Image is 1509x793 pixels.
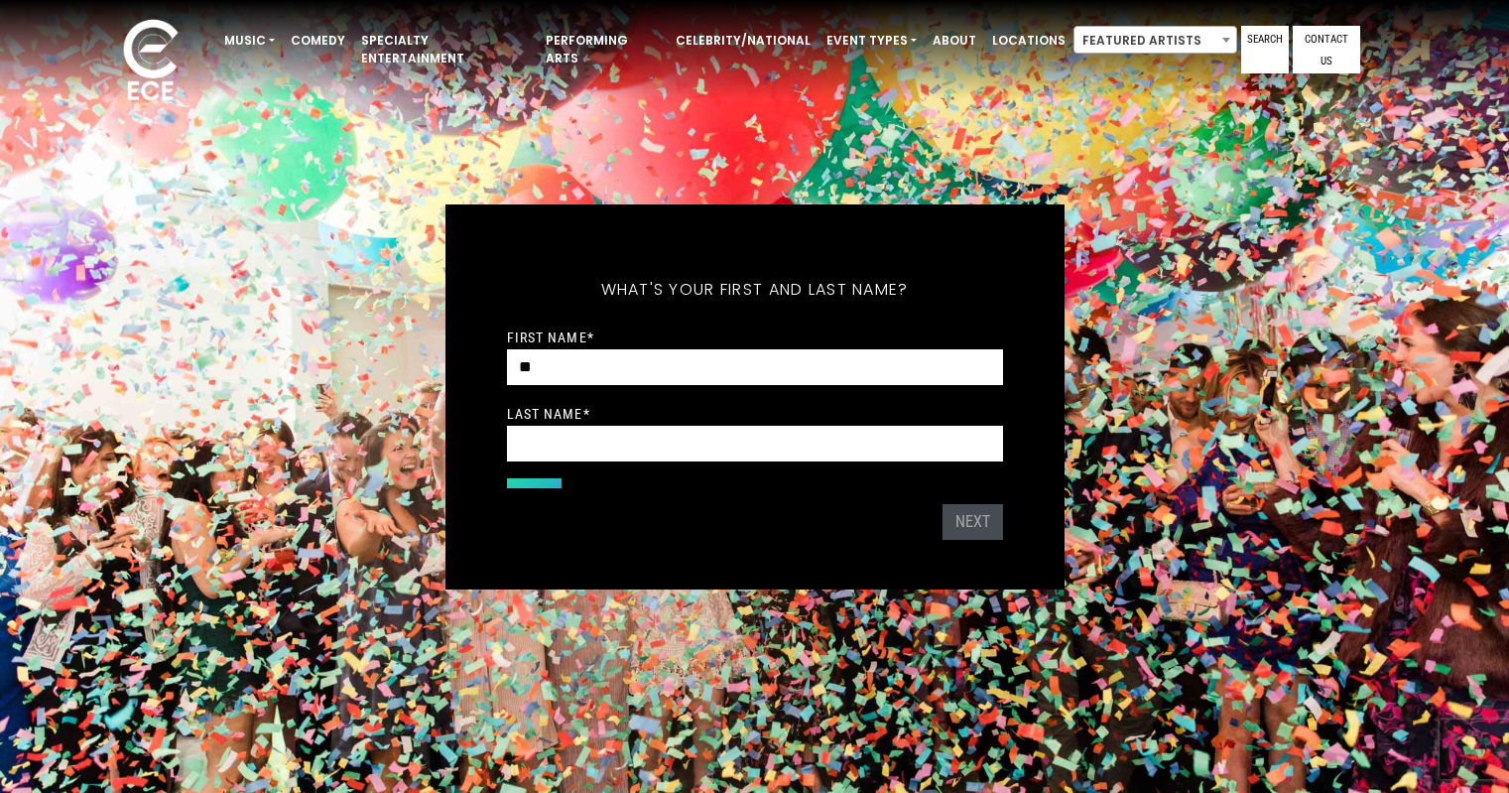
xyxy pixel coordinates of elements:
img: ece_new_logo_whitev2-1.png [101,14,200,110]
a: Comedy [283,24,353,58]
label: Last Name [507,405,590,423]
a: Contact Us [1293,26,1360,73]
a: About [925,24,984,58]
span: Featured Artists [1074,27,1236,55]
h5: What's your first and last name? [507,254,1003,326]
a: Event Types [818,24,925,58]
label: First Name [507,329,594,346]
a: Celebrity/National [668,24,818,58]
a: Performing Arts [538,24,668,75]
a: Specialty Entertainment [353,24,538,75]
a: Music [216,24,283,58]
a: Locations [984,24,1073,58]
span: Featured Artists [1073,26,1237,54]
a: Search [1241,26,1289,73]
